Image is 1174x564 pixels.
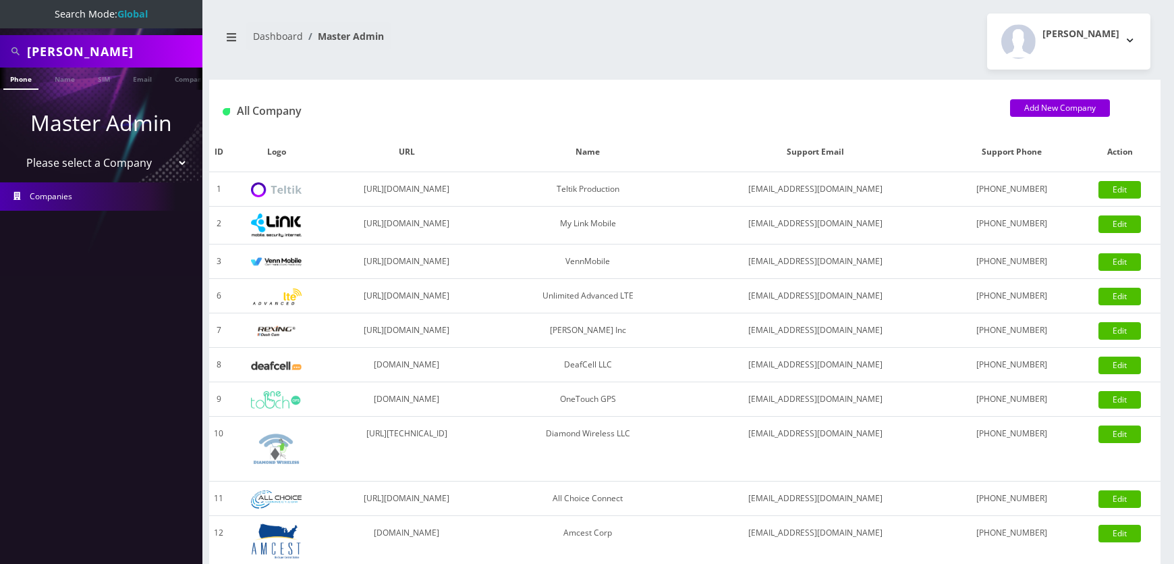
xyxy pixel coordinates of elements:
[488,382,687,417] td: OneTouch GPS
[688,132,944,172] th: Support Email
[325,207,489,245] td: [URL][DOMAIN_NAME]
[1098,525,1141,542] a: Edit
[1098,426,1141,443] a: Edit
[126,68,159,88] a: Email
[209,417,228,482] td: 10
[325,348,489,382] td: [DOMAIN_NAME]
[944,132,1080,172] th: Support Phone
[251,424,302,474] img: Diamond Wireless LLC
[1080,132,1161,172] th: Action
[488,207,687,245] td: My Link Mobile
[219,22,675,61] nav: breadcrumb
[1098,322,1141,340] a: Edit
[325,417,489,482] td: [URL][TECHNICAL_ID]
[228,132,325,172] th: Logo
[251,361,302,370] img: DeafCell LLC
[91,68,117,88] a: SIM
[27,39,199,64] input: Search All Companies
[488,348,687,382] td: DeafCell LLC
[488,482,687,516] td: All Choice Connect
[688,348,944,382] td: [EMAIL_ADDRESS][DOMAIN_NAME]
[223,108,230,116] img: All Company
[3,68,38,90] a: Phone
[209,482,228,516] td: 11
[488,279,687,313] td: Unlimited Advanced LTE
[688,313,944,348] td: [EMAIL_ADDRESS][DOMAIN_NAME]
[944,348,1080,382] td: [PHONE_NUMBER]
[209,172,228,207] td: 1
[944,245,1080,279] td: [PHONE_NUMBER]
[325,313,489,348] td: [URL][DOMAIN_NAME]
[944,279,1080,313] td: [PHONE_NUMBER]
[209,207,228,245] td: 2
[944,382,1080,417] td: [PHONE_NUMBER]
[688,245,944,279] td: [EMAIL_ADDRESS][DOMAIN_NAME]
[1098,357,1141,374] a: Edit
[688,279,944,313] td: [EMAIL_ADDRESS][DOMAIN_NAME]
[209,132,228,172] th: ID
[253,30,303,43] a: Dashboard
[325,279,489,313] td: [URL][DOMAIN_NAME]
[325,245,489,279] td: [URL][DOMAIN_NAME]
[944,313,1080,348] td: [PHONE_NUMBER]
[325,482,489,516] td: [URL][DOMAIN_NAME]
[251,523,302,559] img: Amcest Corp
[688,417,944,482] td: [EMAIL_ADDRESS][DOMAIN_NAME]
[325,132,489,172] th: URL
[117,7,148,20] strong: Global
[1098,490,1141,508] a: Edit
[488,132,687,172] th: Name
[209,382,228,417] td: 9
[251,257,302,267] img: VennMobile
[48,68,82,88] a: Name
[1042,28,1119,40] h2: [PERSON_NAME]
[688,207,944,245] td: [EMAIL_ADDRESS][DOMAIN_NAME]
[223,105,990,118] h1: All Company
[1098,215,1141,233] a: Edit
[944,417,1080,482] td: [PHONE_NUMBER]
[1098,391,1141,409] a: Edit
[209,348,228,382] td: 8
[209,245,228,279] td: 3
[168,68,213,88] a: Company
[251,288,302,305] img: Unlimited Advanced LTE
[30,190,72,202] span: Companies
[488,245,687,279] td: VennMobile
[325,172,489,207] td: [URL][DOMAIN_NAME]
[251,391,302,409] img: OneTouch GPS
[688,482,944,516] td: [EMAIL_ADDRESS][DOMAIN_NAME]
[944,172,1080,207] td: [PHONE_NUMBER]
[1098,288,1141,305] a: Edit
[688,382,944,417] td: [EMAIL_ADDRESS][DOMAIN_NAME]
[209,313,228,348] td: 7
[325,382,489,417] td: [DOMAIN_NAME]
[944,207,1080,245] td: [PHONE_NUMBER]
[251,490,302,509] img: All Choice Connect
[1098,253,1141,271] a: Edit
[688,172,944,207] td: [EMAIL_ADDRESS][DOMAIN_NAME]
[488,417,687,482] td: Diamond Wireless LLC
[987,14,1150,70] button: [PERSON_NAME]
[944,482,1080,516] td: [PHONE_NUMBER]
[488,172,687,207] td: Teltik Production
[251,213,302,237] img: My Link Mobile
[1098,181,1141,199] a: Edit
[251,182,302,198] img: Teltik Production
[209,279,228,313] td: 6
[55,7,148,20] span: Search Mode:
[303,29,384,43] li: Master Admin
[251,325,302,338] img: Rexing Inc
[488,313,687,348] td: [PERSON_NAME] Inc
[1010,99,1110,117] a: Add New Company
